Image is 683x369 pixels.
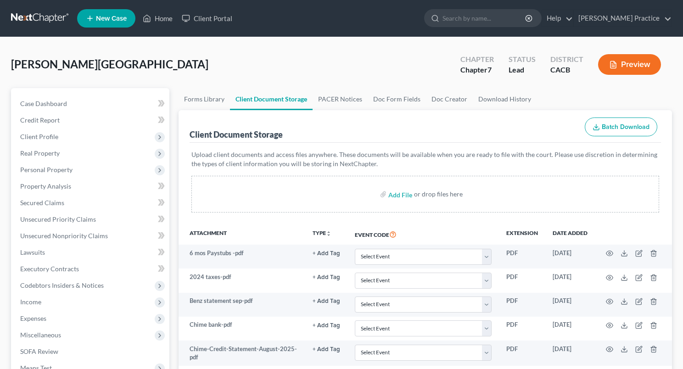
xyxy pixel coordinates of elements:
td: [DATE] [545,245,595,268]
td: [DATE] [545,341,595,366]
a: Unsecured Priority Claims [13,211,169,228]
span: Batch Download [602,123,649,131]
span: Real Property [20,149,60,157]
td: Chime-Credit-Statement-August-2025-pdf [179,341,305,366]
button: Preview [598,54,661,75]
a: PACER Notices [313,88,368,110]
button: + Add Tag [313,323,340,329]
div: Client Document Storage [190,129,283,140]
div: Chapter [460,54,494,65]
div: or drop files here [414,190,463,199]
span: Miscellaneous [20,331,61,339]
a: + Add Tag [313,273,340,281]
button: Batch Download [585,117,657,137]
a: Help [542,10,573,27]
th: Attachment [179,224,305,245]
td: PDF [499,341,545,366]
span: Personal Property [20,166,73,173]
div: Status [509,54,536,65]
a: Credit Report [13,112,169,129]
a: + Add Tag [313,345,340,353]
div: Chapter [460,65,494,75]
span: Secured Claims [20,199,64,207]
th: Extension [499,224,545,245]
td: Chime bank-pdf [179,317,305,341]
span: Unsecured Priority Claims [20,215,96,223]
a: Unsecured Nonpriority Claims [13,228,169,244]
a: Lawsuits [13,244,169,261]
th: Date added [545,224,595,245]
td: PDF [499,293,545,317]
i: unfold_more [326,231,331,236]
a: + Add Tag [313,320,340,329]
input: Search by name... [442,10,526,27]
a: + Add Tag [313,296,340,305]
div: Lead [509,65,536,75]
div: CACB [550,65,583,75]
span: Income [20,298,41,306]
a: Home [138,10,177,27]
span: Unsecured Nonpriority Claims [20,232,108,240]
a: SOFA Review [13,343,169,360]
td: Benz statement sep-pdf [179,293,305,317]
span: Executory Contracts [20,265,79,273]
a: + Add Tag [313,249,340,257]
button: + Add Tag [313,347,340,352]
span: 7 [487,65,492,74]
td: PDF [499,245,545,268]
a: Doc Creator [426,88,473,110]
a: Forms Library [179,88,230,110]
td: 6 mos Paystubs -pdf [179,245,305,268]
span: Case Dashboard [20,100,67,107]
span: Client Profile [20,133,58,140]
a: Executory Contracts [13,261,169,277]
th: Event Code [347,224,499,245]
a: Secured Claims [13,195,169,211]
td: PDF [499,268,545,292]
a: Client Portal [177,10,237,27]
span: New Case [96,15,127,22]
span: SOFA Review [20,347,58,355]
p: Upload client documents and access files anywhere. These documents will be available when you are... [191,150,659,168]
span: Property Analysis [20,182,71,190]
td: [DATE] [545,317,595,341]
span: [PERSON_NAME][GEOGRAPHIC_DATA] [11,57,208,71]
span: Lawsuits [20,248,45,256]
span: Expenses [20,314,46,322]
button: + Add Tag [313,298,340,304]
td: [DATE] [545,268,595,292]
td: [DATE] [545,293,595,317]
span: Codebtors Insiders & Notices [20,281,104,289]
a: Case Dashboard [13,95,169,112]
button: + Add Tag [313,251,340,257]
a: Client Document Storage [230,88,313,110]
button: TYPEunfold_more [313,230,331,236]
a: Property Analysis [13,178,169,195]
td: PDF [499,317,545,341]
div: District [550,54,583,65]
td: 2024 taxes-pdf [179,268,305,292]
span: Credit Report [20,116,60,124]
a: [PERSON_NAME] Practice [574,10,672,27]
a: Download History [473,88,537,110]
button: + Add Tag [313,274,340,280]
a: Doc Form Fields [368,88,426,110]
